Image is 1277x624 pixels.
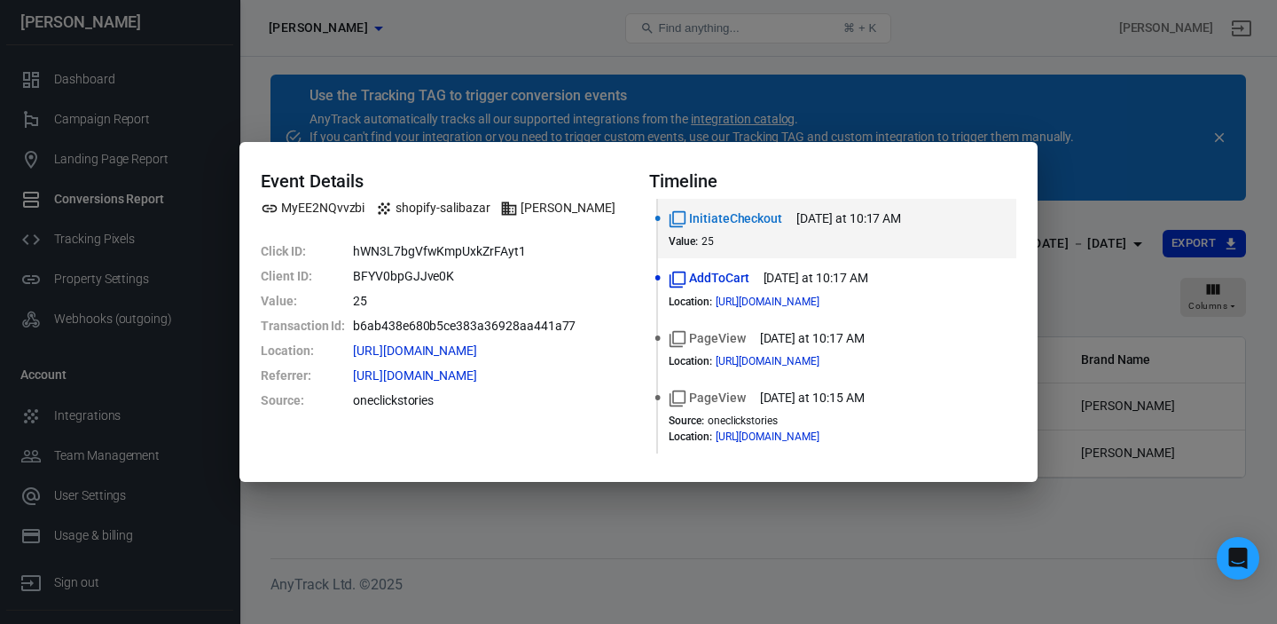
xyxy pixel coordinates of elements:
h4: Event Details [261,170,628,192]
dt: Source : [669,415,704,427]
span: oneclickstories [708,415,778,427]
time: 2025-09-24T10:17:40+02:00 [760,329,865,348]
dt: Location : [669,296,712,308]
span: Property [261,199,364,217]
dt: Value : [261,288,349,313]
dd: hWN3L7bgVfwKmpUxkZrFAyt1 [353,239,628,264]
dt: Location : [669,430,712,443]
span: https://salibazar.com/pages/tag-amp-wart-remover-treatment-upsell-x1 [716,356,851,367]
time: 2025-09-24T10:15:20+02:00 [760,389,865,407]
dd: oneclickstories [353,388,628,413]
dt: Click ID : [261,239,349,264]
span: https://salibazar.com/pages/tag-amp-wart-remover-treatment-upsell-x1 [716,296,851,307]
dd: https://oneclickstories.com/ [353,363,628,388]
dt: Location : [669,355,712,367]
span: Standard event name [669,209,782,228]
dd: https://salibazar.com/pages/tag-amp-wart-remover-treatment-upsell-x1 [353,338,628,363]
dt: Referrer : [261,363,349,388]
dt: Source : [261,388,349,413]
span: https://salibazar.com/pages/tag-amp-wart-remover-treatment-upsell-x1 [353,344,509,357]
div: Open Intercom Messenger [1217,537,1259,580]
span: https://oneclickstories.com/ [353,369,509,382]
time: 2025-09-24T10:17:57+02:00 [796,209,901,228]
time: 2025-09-24T10:17:42+02:00 [764,269,868,288]
span: Standard event name [669,329,746,348]
span: Brand name [500,199,615,217]
dt: Client ID : [261,264,349,288]
span: Standard event name [669,389,746,407]
span: Standard event name [669,269,749,288]
dd: b6ab438e680b5ce383a36928aa441a77 [353,313,628,338]
dt: Value : [669,235,698,248]
span: https://salibazar.com/pages/tag-wart-remover-treatment-special-offer/?ref=d39qg4bv0nfs73b57mg0&cl... [716,431,851,442]
dt: Transaction Id : [261,313,349,338]
h4: Timeline [649,170,1016,192]
span: 25 [701,235,714,248]
dd: 25 [353,288,628,313]
dd: BFYV0bpGJJve0K [353,264,628,288]
dt: Location : [261,338,349,363]
span: Integration [375,199,490,217]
